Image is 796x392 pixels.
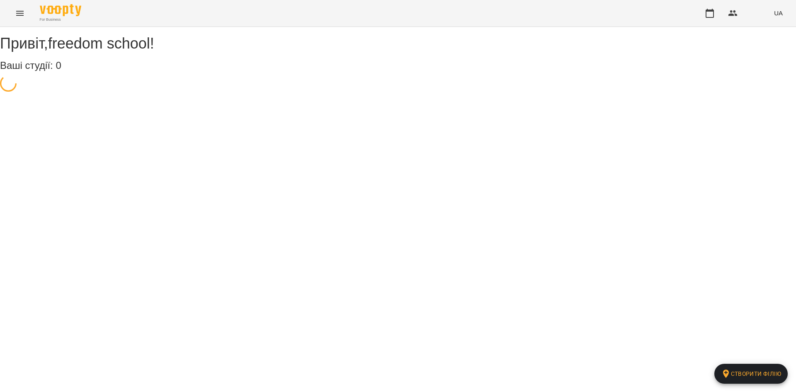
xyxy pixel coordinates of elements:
img: e541c7be4e1e4648eb260a6499bc39cc.jpg [751,7,762,19]
img: Voopty Logo [40,4,81,16]
span: For Business [40,17,81,22]
span: 0 [56,60,61,71]
span: UA [774,9,783,17]
button: Menu [10,3,30,23]
button: UA [771,5,786,21]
